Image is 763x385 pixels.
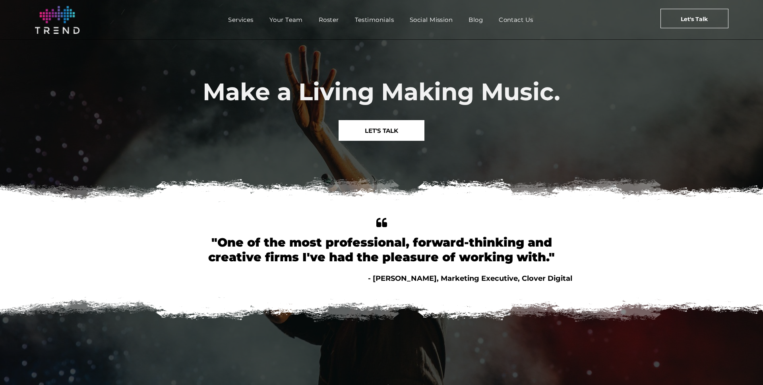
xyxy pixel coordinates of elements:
div: Widget de chat [723,347,763,385]
a: Services [220,14,261,25]
span: LET'S TALK [365,121,398,141]
a: LET'S TALK [339,120,424,141]
a: Testimonials [347,14,402,25]
span: Make a Living Making Music. [203,77,560,106]
a: Your Team [261,14,311,25]
a: Let's Talk [660,9,728,28]
a: Social Mission [402,14,461,25]
a: Blog [461,14,491,25]
a: Contact Us [491,14,541,25]
font: "One of the most professional, forward-thinking and creative firms I've had the pleasure of worki... [208,235,555,264]
a: Roster [311,14,347,25]
iframe: Chat Widget [723,347,763,385]
span: Let's Talk [681,9,708,29]
span: - [PERSON_NAME], Marketing Executive, Clover Digital [368,274,572,283]
img: logo [35,6,79,34]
